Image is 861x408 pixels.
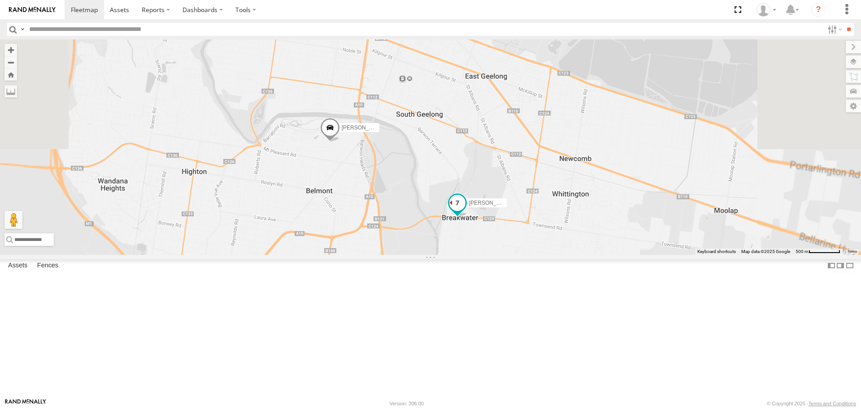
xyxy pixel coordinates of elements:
img: rand-logo.svg [9,7,56,13]
button: Drag Pegman onto the map to open Street View [4,211,22,229]
i: ? [811,3,826,17]
button: Map Scale: 500 m per 67 pixels [793,249,843,255]
label: Hide Summary Table [845,259,854,272]
label: Dock Summary Table to the Left [827,259,836,272]
button: Zoom in [4,44,17,56]
label: Map Settings [846,100,861,112]
label: Search Filter Options [824,23,844,36]
div: Version: 306.00 [390,401,424,406]
label: Dock Summary Table to the Right [836,259,845,272]
span: [PERSON_NAME] [342,125,386,131]
label: Assets [4,260,32,272]
div: Dale Hood [753,3,779,17]
span: [PERSON_NAME] [469,200,513,206]
a: Terms and Conditions [809,401,856,406]
button: Keyboard shortcuts [697,249,736,255]
span: Map data ©2025 Google [741,249,790,254]
button: Zoom Home [4,69,17,81]
a: Visit our Website [5,399,46,408]
a: Terms (opens in new tab) [848,249,857,253]
span: 500 m [796,249,809,254]
div: © Copyright 2025 - [767,401,856,406]
button: Zoom out [4,56,17,69]
label: Search Query [19,23,26,36]
label: Measure [4,85,17,98]
label: Fences [33,260,63,272]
